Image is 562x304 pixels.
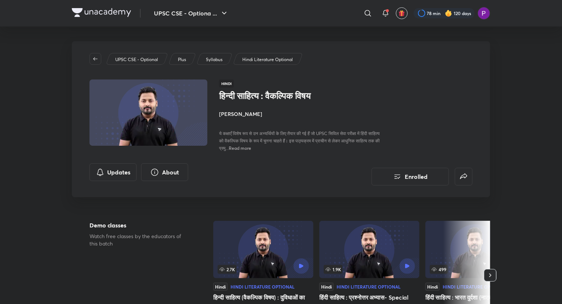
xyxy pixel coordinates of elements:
h4: [PERSON_NAME] [219,110,384,118]
h1: हिन्दी साहित्य : वैकल्पिक विषय [219,91,340,101]
a: Plus [177,56,187,63]
button: Enrolled [372,168,449,185]
p: Hindi Literature Optional [242,56,293,63]
span: ये कक्षाएँ विशेष रूप से उन अभ्यर्थियों के लिए तैयार की गई हैं जो UPSC सिविल सेवा परीक्षा में हिंद... [219,131,380,151]
button: UPSC CSE - Optiona ... [150,6,233,21]
a: UPSC CSE - Optional [114,56,159,63]
span: 2.7K [218,265,236,274]
p: UPSC CSE - Optional [115,56,158,63]
p: Plus [178,56,186,63]
a: Hindi Literature Optional [241,56,294,63]
div: Hindi [425,283,440,291]
div: Hindi [319,283,334,291]
button: avatar [396,7,408,19]
p: Syllabus [206,56,222,63]
span: 499 [430,265,448,274]
img: Preeti Pandey [478,7,490,20]
div: Hindi Literature Optional [443,284,507,289]
img: Thumbnail [88,79,208,146]
a: Company Logo [72,8,131,19]
div: Hindi Literature Optional [231,284,295,289]
div: Hindi [213,283,228,291]
h5: Demo classes [89,221,190,230]
button: false [455,168,473,185]
span: Read more [229,145,251,151]
button: About [141,163,188,181]
img: Company Logo [72,8,131,17]
img: streak [445,10,452,17]
img: avatar [398,10,405,17]
button: Updates [89,163,137,181]
span: Hindi [219,79,234,88]
p: Watch free classes by the educators of this batch [89,233,190,247]
div: Hindi Literature Optional [337,284,401,289]
span: 1.9K [324,265,343,274]
a: Syllabus [205,56,224,63]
